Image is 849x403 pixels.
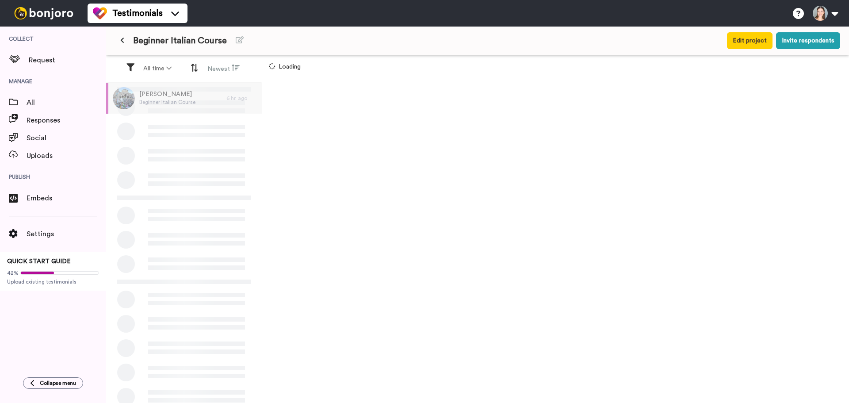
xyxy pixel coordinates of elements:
[133,35,227,47] span: Beginner Italian Course
[776,32,840,49] button: Invite respondents
[112,7,163,19] span: Testimonials
[139,99,195,106] span: Beginner Italian Course
[40,380,76,387] span: Collapse menu
[7,258,71,265] span: QUICK START GUIDE
[27,229,106,239] span: Settings
[23,377,83,389] button: Collapse menu
[27,97,106,108] span: All
[226,95,257,102] div: 6 hr. ago
[29,55,106,65] span: Request
[139,90,195,99] span: [PERSON_NAME]
[27,115,106,126] span: Responses
[93,6,107,20] img: tm-color.svg
[11,7,77,19] img: bj-logo-header-white.svg
[727,32,773,49] button: Edit project
[27,133,106,143] span: Social
[7,278,99,285] span: Upload existing testimonials
[106,83,262,114] a: [PERSON_NAME]Beginner Italian Course6 hr. ago
[27,150,106,161] span: Uploads
[138,61,177,77] button: All time
[7,269,19,276] span: 42%
[27,193,106,203] span: Embeds
[113,87,135,109] img: 3d89c447-bf51-4ec6-90ba-8065846b850a.jpeg
[202,60,245,77] button: Newest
